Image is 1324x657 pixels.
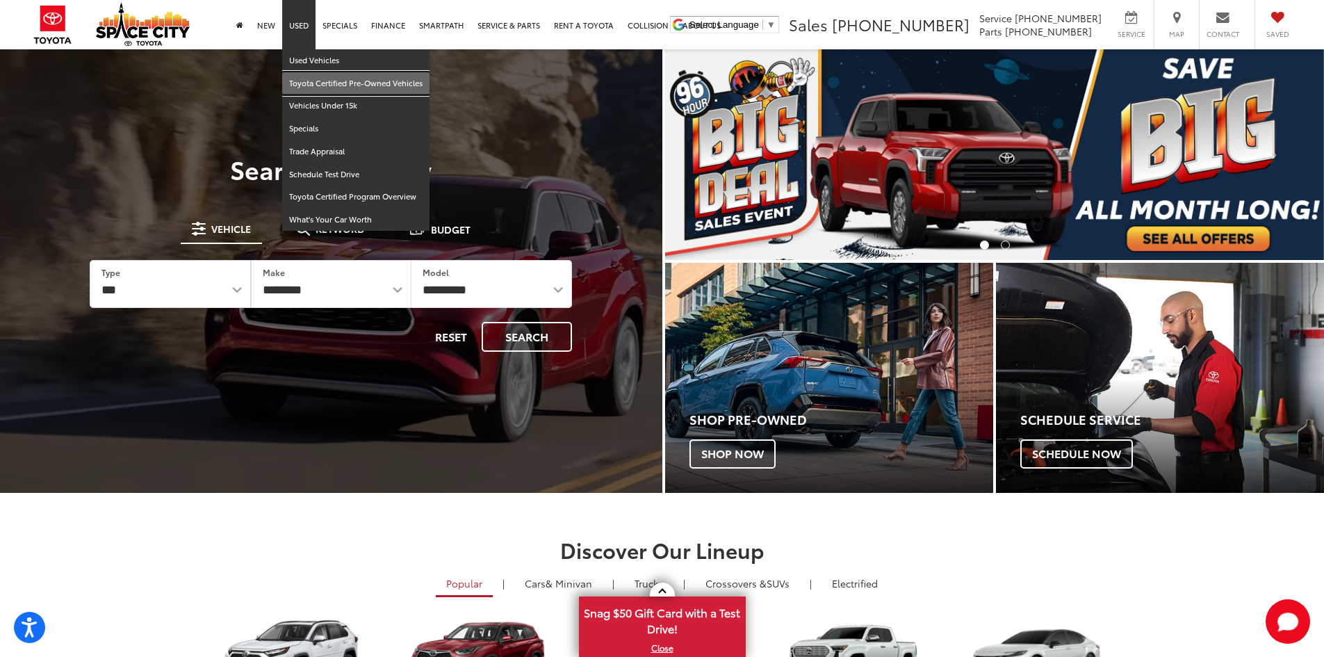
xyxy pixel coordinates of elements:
[1115,29,1147,39] span: Service
[705,576,767,590] span: Crossovers &
[499,576,508,590] li: |
[172,538,1152,561] h2: Discover Our Lineup
[282,117,430,140] a: Specials
[695,571,800,595] a: SUVs
[58,155,604,183] h3: Search Inventory
[316,224,365,234] span: Keyword
[282,72,430,95] a: Toyota Certified Pre-Owned Vehicles
[689,19,776,30] a: Select Language​
[482,322,572,352] button: Search
[282,163,430,186] a: Schedule Test Drive
[689,439,776,469] span: Shop Now
[282,140,430,163] a: Trade Appraisal
[789,13,828,35] span: Sales
[282,186,430,209] a: Toyota Certified Program Overview
[832,13,970,35] span: [PHONE_NUMBER]
[546,576,592,590] span: & Minivan
[996,263,1324,493] a: Schedule Service Schedule Now
[1015,11,1102,25] span: [PHONE_NUMBER]
[1020,413,1324,427] h4: Schedule Service
[979,11,1012,25] span: Service
[665,77,764,232] button: Click to view previous picture.
[282,95,430,117] a: Vehicles Under 15k
[767,19,776,30] span: ▼
[1262,29,1293,39] span: Saved
[665,263,993,493] div: Toyota
[423,266,449,278] label: Model
[580,598,744,640] span: Snag $50 Gift Card with a Test Drive!
[101,266,120,278] label: Type
[806,576,815,590] li: |
[1020,439,1133,469] span: Schedule Now
[1005,24,1092,38] span: [PHONE_NUMBER]
[431,225,471,234] span: Budget
[979,24,1002,38] span: Parts
[282,209,430,231] a: What's Your Car Worth
[1161,29,1192,39] span: Map
[1266,599,1310,644] svg: Start Chat
[822,571,888,595] a: Electrified
[689,19,759,30] span: Select Language
[1266,599,1310,644] button: Toggle Chat Window
[680,576,689,590] li: |
[689,413,993,427] h4: Shop Pre-Owned
[762,19,763,30] span: ​
[1207,29,1239,39] span: Contact
[423,322,479,352] button: Reset
[996,263,1324,493] div: Toyota
[1001,241,1010,250] li: Go to slide number 2.
[980,241,989,250] li: Go to slide number 1.
[514,571,603,595] a: Cars
[609,576,618,590] li: |
[211,224,251,234] span: Vehicle
[96,3,190,46] img: Space City Toyota
[624,571,673,595] a: Trucks
[436,571,493,597] a: Popular
[282,49,430,72] a: Used Vehicles
[263,266,285,278] label: Make
[665,263,993,493] a: Shop Pre-Owned Shop Now
[1225,77,1324,232] button: Click to view next picture.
